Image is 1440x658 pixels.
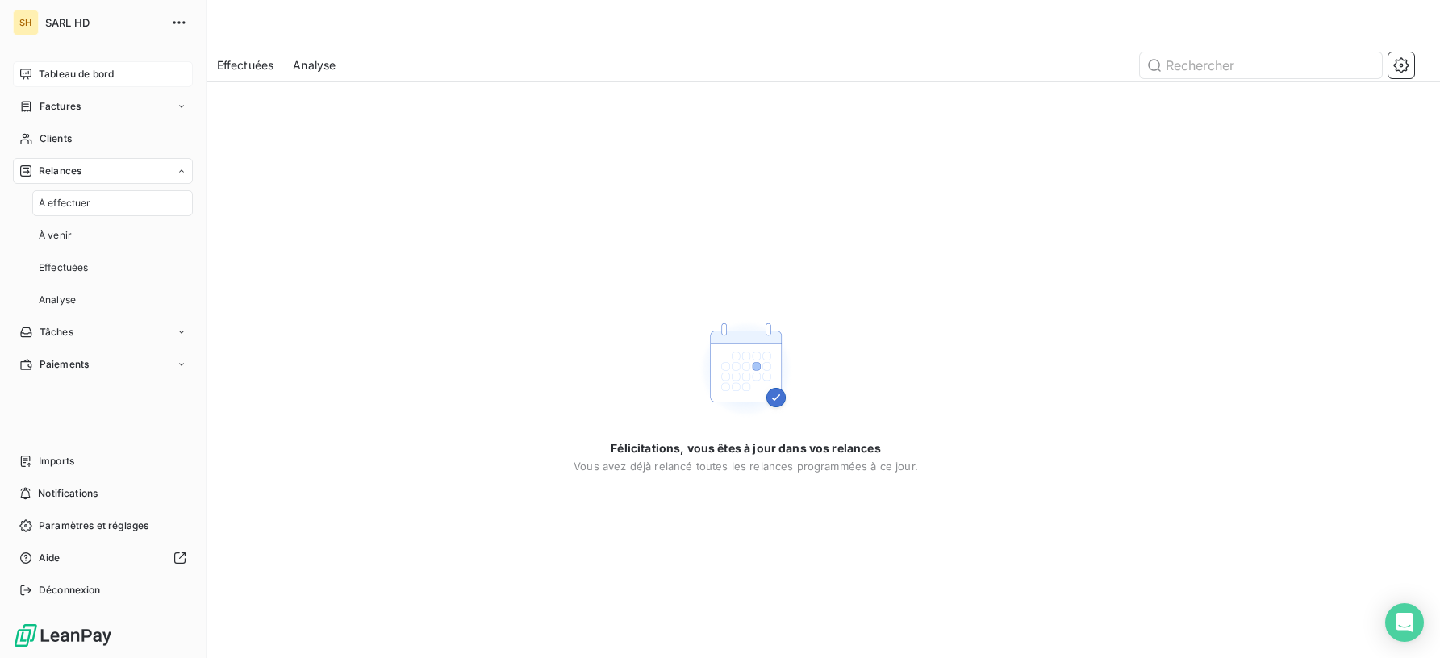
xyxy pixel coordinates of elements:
[695,318,798,421] img: Empty state
[39,518,148,533] span: Paramètres et réglages
[39,454,74,469] span: Imports
[574,460,918,473] span: Vous avez déjà relancé toutes les relances programmées à ce jour.
[39,196,91,210] span: À effectuer
[40,131,72,146] span: Clients
[39,67,114,81] span: Tableau de bord
[1385,603,1424,642] div: Open Intercom Messenger
[39,293,76,307] span: Analyse
[39,583,101,598] span: Déconnexion
[39,551,61,565] span: Aide
[611,440,880,456] span: Félicitations, vous êtes à jour dans vos relances
[45,16,161,29] span: SARL HD
[39,228,72,243] span: À venir
[13,623,113,648] img: Logo LeanPay
[38,486,98,501] span: Notifications
[40,325,73,339] span: Tâches
[293,57,336,73] span: Analyse
[1140,52,1382,78] input: Rechercher
[39,164,81,178] span: Relances
[40,99,81,114] span: Factures
[13,545,193,571] a: Aide
[40,357,89,372] span: Paiements
[217,57,274,73] span: Effectuées
[39,260,89,275] span: Effectuées
[13,10,39,35] div: SH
